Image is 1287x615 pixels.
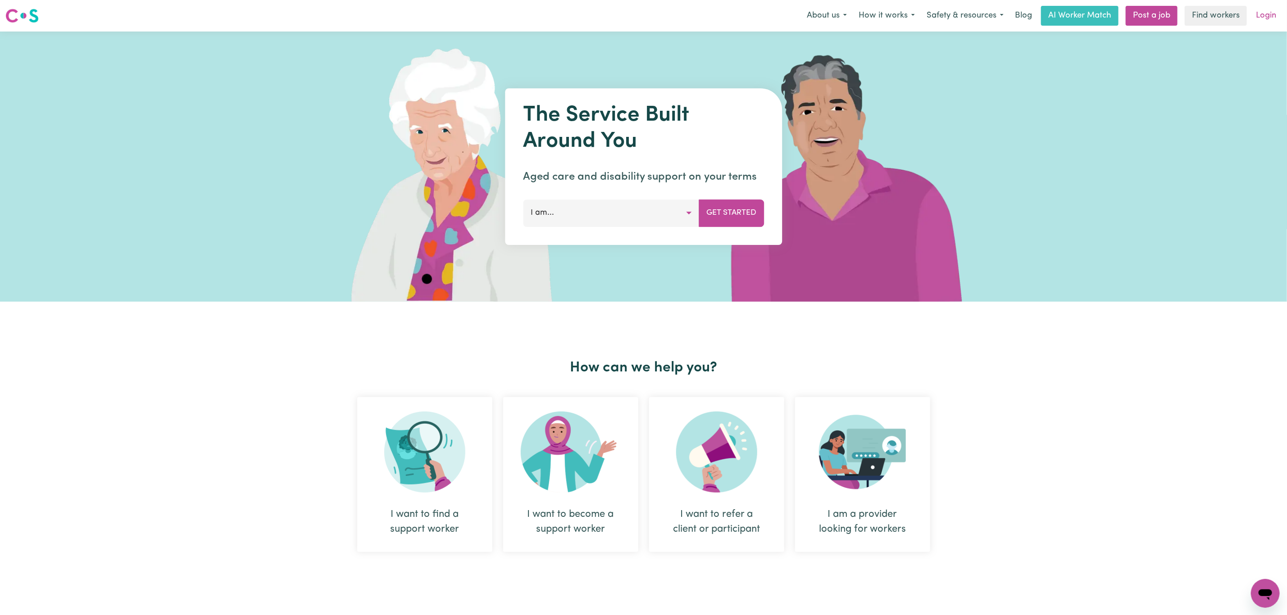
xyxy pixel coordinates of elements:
div: I am a provider looking for workers [795,397,930,552]
div: I want to refer a client or participant [649,397,784,552]
a: Blog [1010,6,1037,26]
p: Aged care and disability support on your terms [523,169,764,185]
img: Careseekers logo [5,8,39,24]
button: How it works [853,6,921,25]
h2: How can we help you? [352,359,936,376]
a: AI Worker Match [1041,6,1119,26]
button: Safety & resources [921,6,1010,25]
div: I want to become a support worker [503,397,638,552]
iframe: Button to launch messaging window, conversation in progress [1251,579,1280,608]
a: Careseekers logo [5,5,39,26]
img: Provider [819,412,906,493]
img: Refer [676,412,757,493]
button: Get Started [699,199,764,226]
div: I am a provider looking for workers [817,507,909,537]
button: About us [801,6,853,25]
img: Become Worker [521,412,621,493]
img: Search [384,412,465,493]
a: Login [1251,6,1282,26]
div: I want to become a support worker [525,507,617,537]
button: I am... [523,199,699,226]
a: Post a job [1126,6,1178,26]
a: Find workers [1185,6,1247,26]
div: I want to find a support worker [357,397,492,552]
div: I want to refer a client or participant [671,507,763,537]
h1: The Service Built Around You [523,103,764,154]
div: I want to find a support worker [379,507,471,537]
